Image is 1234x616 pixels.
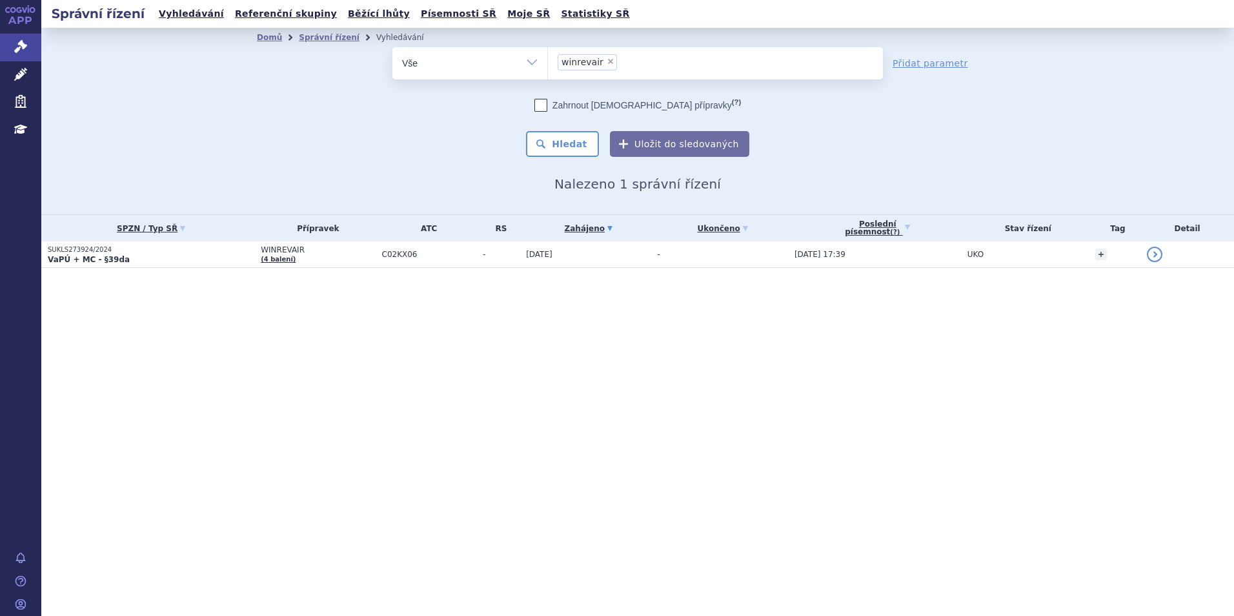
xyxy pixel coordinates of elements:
[794,215,961,241] a: Poslednípísemnost(?)
[526,220,651,238] a: Zahájeno
[561,57,603,67] span: winrevair
[41,5,155,23] h2: Správní řízení
[48,220,254,238] a: SPZN / Typ SŘ
[503,5,554,23] a: Moje SŘ
[657,220,787,238] a: Ukončeno
[554,176,721,192] span: Nalezeno 1 správní řízení
[1140,215,1234,241] th: Detail
[376,215,477,241] th: ATC
[48,255,130,264] strong: VaPÚ + MC - §39da
[1089,215,1140,241] th: Tag
[382,250,477,259] span: C02KX06
[476,215,520,241] th: RS
[254,215,375,241] th: Přípravek
[257,33,282,42] a: Domů
[534,99,741,112] label: Zahrnout [DEMOGRAPHIC_DATA] přípravky
[607,57,614,65] span: ×
[526,131,599,157] button: Hledat
[732,98,741,107] abbr: (?)
[1147,247,1162,262] a: detail
[483,250,520,259] span: -
[621,54,628,70] input: winrevair
[231,5,341,23] a: Referenční skupiny
[526,250,552,259] span: [DATE]
[557,5,633,23] a: Statistiky SŘ
[261,245,375,254] span: WINREVAIR
[261,256,296,263] a: (4 balení)
[961,215,1089,241] th: Stav řízení
[48,245,254,254] p: SUKLS273924/2024
[890,229,900,236] abbr: (?)
[893,57,968,70] a: Přidat parametr
[417,5,500,23] a: Písemnosti SŘ
[967,250,984,259] span: UKO
[1095,249,1107,260] a: +
[610,131,749,157] button: Uložit do sledovaných
[657,250,660,259] span: -
[794,250,845,259] span: [DATE] 17:39
[155,5,228,23] a: Vyhledávání
[299,33,359,42] a: Správní řízení
[376,28,441,47] li: Vyhledávání
[344,5,414,23] a: Běžící lhůty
